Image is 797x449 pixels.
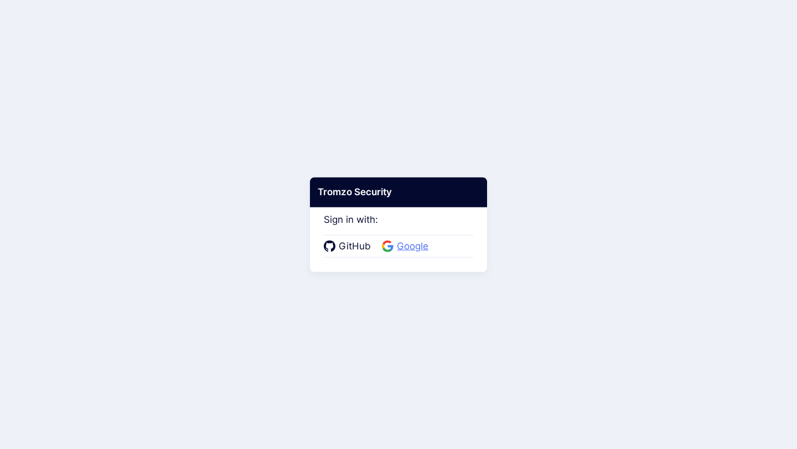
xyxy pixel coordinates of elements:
span: GitHub [335,239,374,254]
a: GitHub [324,239,374,254]
a: Google [382,239,432,254]
div: Tromzo Security [310,177,487,207]
span: Google [394,239,432,254]
div: Sign in with: [324,199,473,258]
